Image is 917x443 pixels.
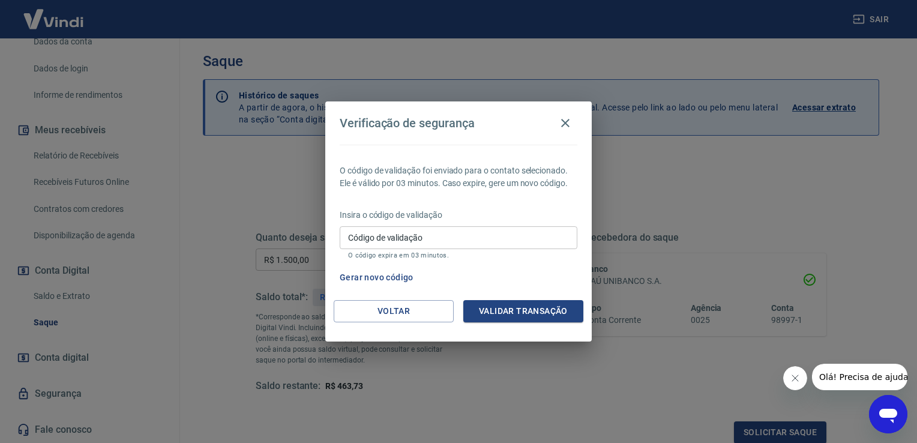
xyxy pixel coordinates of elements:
[812,364,907,390] iframe: Mensagem da empresa
[348,252,569,259] p: O código expira em 03 minutos.
[334,300,454,322] button: Voltar
[335,267,418,289] button: Gerar novo código
[340,209,577,221] p: Insira o código de validação
[783,366,807,390] iframe: Fechar mensagem
[340,116,475,130] h4: Verificação de segurança
[340,164,577,190] p: O código de validação foi enviado para o contato selecionado. Ele é válido por 03 minutos. Caso e...
[7,8,101,18] span: Olá! Precisa de ajuda?
[463,300,583,322] button: Validar transação
[869,395,907,433] iframe: Botão para abrir a janela de mensagens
